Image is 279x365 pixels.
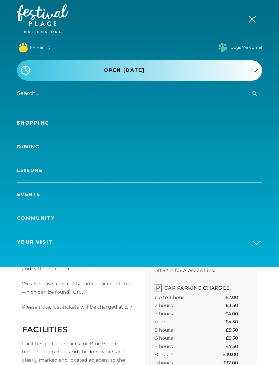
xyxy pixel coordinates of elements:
span: Your Visit [17,238,52,246]
input: Search... [17,86,262,101]
a: FP Family [30,44,50,50]
th: £5.50 [226,326,247,334]
a: here. [69,288,83,295]
th: £6.50 [226,334,247,342]
a: Leisure [17,159,262,182]
a: Dogs Welcome! [230,44,262,50]
th: Up to 1 hour [155,293,206,301]
a: Shopping [17,111,262,135]
h2: FACILITIES [22,325,134,334]
th: £4.00 [225,310,247,318]
h2: Car Parking Charges [155,281,247,291]
img: Festival Place Logo [17,4,68,33]
strong: 1.82m for Alencon Link. [160,267,215,273]
button: Toggle navigation [245,14,262,23]
th: 2 hours [155,301,206,310]
th: £4.50 [225,318,247,326]
a: Your Visit [17,230,262,254]
th: 4 hours [155,318,206,326]
button: Open [DATE] [17,60,262,81]
th: £10.00 [223,350,247,359]
th: 6 hours [155,334,206,342]
a: Dining [17,135,262,159]
p: We also have a disability parking accreditation which can be found [22,280,134,296]
a: Community [17,206,262,230]
th: 5 hours [155,326,206,334]
th: 3 hours [155,310,206,318]
a: Events [17,183,262,206]
th: £3.50 [226,301,247,310]
span: Open [DATE] [104,67,145,74]
th: 8 hours [155,350,206,359]
th: 7 hours [155,342,206,350]
th: £2.00 [225,293,247,301]
th: £7.50 [226,342,247,350]
p: Please note: lost tickets will be charged at £17 [22,303,134,311]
